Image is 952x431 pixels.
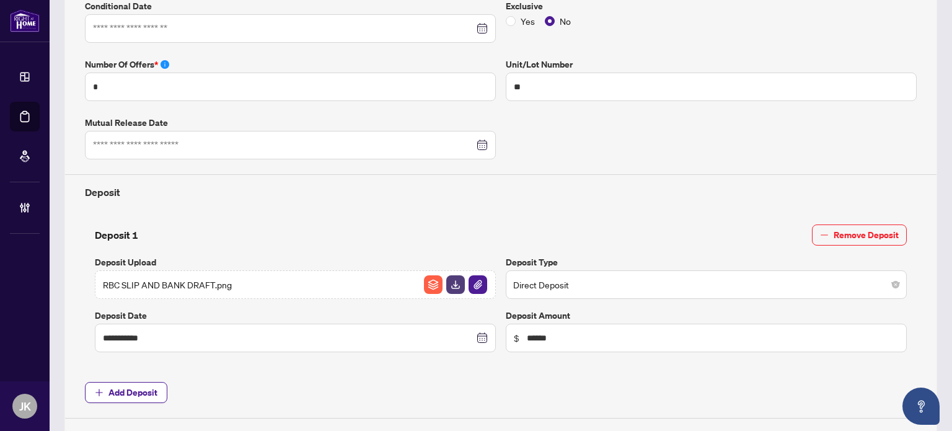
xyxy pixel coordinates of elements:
[902,388,940,425] button: Open asap
[834,225,899,245] span: Remove Deposit
[95,270,496,299] span: RBC SLIP AND BANK DRAFT.pngFile ArchiveFile DownloadFile Attachement
[85,382,167,403] button: Add Deposit
[85,116,496,130] label: Mutual Release Date
[423,275,443,295] button: File Archive
[506,58,917,71] label: Unit/Lot Number
[19,398,31,415] span: JK
[516,14,540,28] span: Yes
[424,275,443,294] img: File Archive
[85,185,917,200] h4: Deposit
[446,275,465,294] img: File Download
[892,281,899,288] span: close-circle
[95,388,104,397] span: plus
[85,58,496,71] label: Number of offers
[161,60,169,69] span: info-circle
[446,275,465,295] button: File Download
[506,255,907,269] label: Deposit Type
[514,331,519,345] span: $
[108,383,157,402] span: Add Deposit
[812,224,907,246] button: Remove Deposit
[555,14,576,28] span: No
[468,275,488,295] button: File Attachement
[513,273,899,296] span: Direct Deposit
[10,9,40,32] img: logo
[95,309,496,322] label: Deposit Date
[95,228,138,242] h4: Deposit 1
[469,275,487,294] img: File Attachement
[820,231,829,239] span: minus
[103,278,232,291] span: RBC SLIP AND BANK DRAFT.png
[506,309,907,322] label: Deposit Amount
[95,255,496,269] label: Deposit Upload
